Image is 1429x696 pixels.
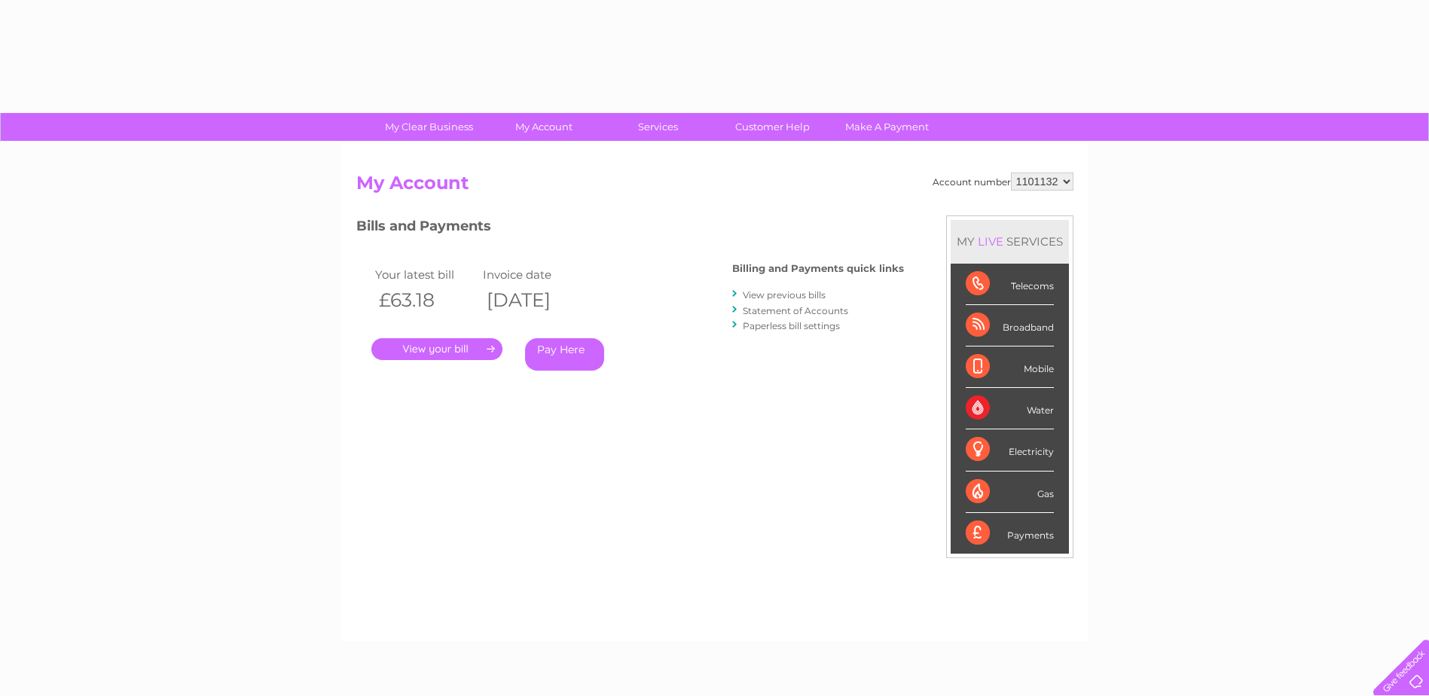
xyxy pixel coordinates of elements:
[966,388,1054,429] div: Water
[479,285,588,316] th: [DATE]
[743,305,848,316] a: Statement of Accounts
[933,172,1073,191] div: Account number
[743,320,840,331] a: Paperless bill settings
[481,113,606,141] a: My Account
[966,305,1054,346] div: Broadband
[525,338,604,371] a: Pay Here
[966,472,1054,513] div: Gas
[743,289,826,301] a: View previous bills
[710,113,835,141] a: Customer Help
[371,338,502,360] a: .
[356,172,1073,201] h2: My Account
[596,113,720,141] a: Services
[966,429,1054,471] div: Electricity
[966,264,1054,305] div: Telecoms
[367,113,491,141] a: My Clear Business
[951,220,1069,263] div: MY SERVICES
[825,113,949,141] a: Make A Payment
[966,346,1054,388] div: Mobile
[975,234,1006,249] div: LIVE
[371,285,480,316] th: £63.18
[356,215,904,242] h3: Bills and Payments
[732,263,904,274] h4: Billing and Payments quick links
[966,513,1054,554] div: Payments
[479,264,588,285] td: Invoice date
[371,264,480,285] td: Your latest bill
